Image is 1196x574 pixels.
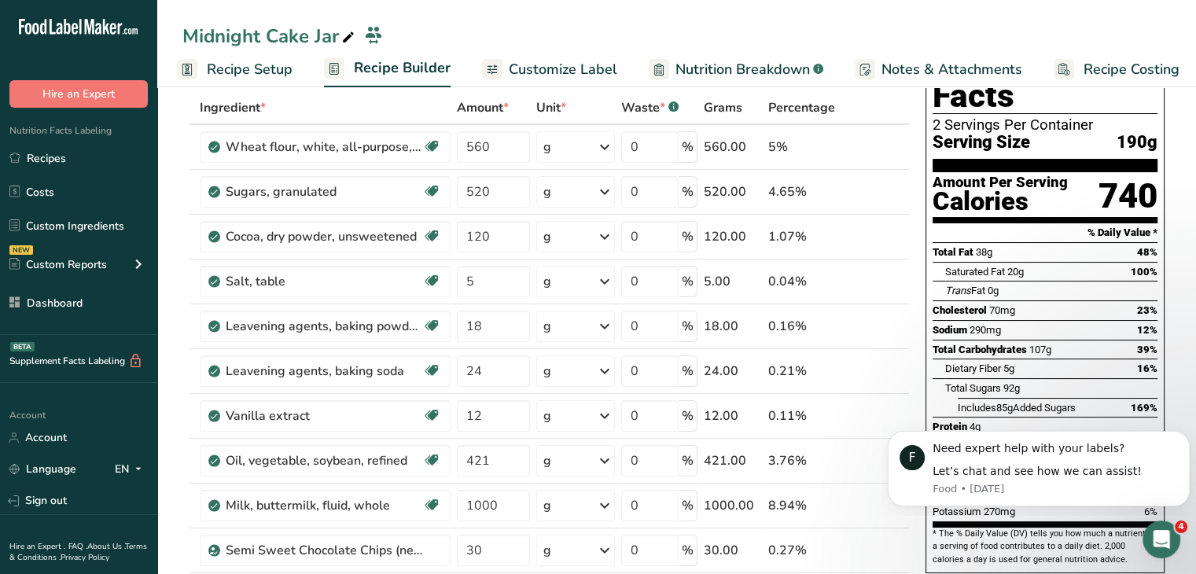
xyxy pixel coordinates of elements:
span: 4 [1175,521,1187,533]
div: 1000.00 [704,496,762,515]
div: 0.04% [768,272,835,291]
span: 48% [1137,246,1157,258]
span: Notes & Attachments [881,59,1022,80]
div: 4.65% [768,182,835,201]
a: Recipe Setup [177,52,293,87]
div: 2 Servings Per Container [933,117,1157,133]
div: 1.07% [768,227,835,246]
span: 39% [1137,344,1157,355]
div: Oil, vegetable, soybean, refined [226,451,422,470]
span: Grams [704,98,742,117]
div: Wheat flour, white, all-purpose, self-rising, enriched [226,138,422,156]
a: Terms & Conditions . [9,541,147,563]
span: 92g [1003,382,1020,394]
div: 0.16% [768,317,835,336]
div: Custom Reports [9,256,107,273]
div: 520.00 [704,182,762,201]
span: Serving Size [933,133,1030,153]
span: Ingredient [200,98,266,117]
span: Total Sugars [945,382,1001,394]
span: 5g [1003,362,1014,374]
div: 0.11% [768,407,835,425]
span: 12% [1137,324,1157,336]
a: Customize Label [482,52,617,87]
span: Saturated Fat [945,266,1005,278]
span: 169% [1131,402,1157,414]
iframe: Intercom live chat [1143,521,1180,558]
div: 740 [1098,175,1157,217]
div: g [543,138,551,156]
a: Recipe Builder [324,50,451,88]
div: Calories [933,190,1068,213]
div: EN [115,460,148,479]
div: 120.00 [704,227,762,246]
a: Hire an Expert . [9,541,65,552]
section: * The % Daily Value (DV) tells you how much a nutrient in a serving of food contributes to a dail... [933,528,1157,566]
div: 3.76% [768,451,835,470]
div: g [543,317,551,336]
div: BETA [10,342,35,351]
div: 18.00 [704,317,762,336]
div: 5% [768,138,835,156]
span: 38g [976,246,992,258]
div: Semi Sweet Chocolate Chips (nestle) [226,541,422,560]
div: Milk, buttermilk, fluid, whole [226,496,422,515]
div: g [543,496,551,515]
span: Sodium [933,324,967,336]
h1: Nutrition Facts [933,42,1157,114]
span: Customize Label [509,59,617,80]
span: 20g [1007,266,1024,278]
span: Recipe Costing [1084,59,1179,80]
div: Leavening agents, baking soda [226,362,422,381]
span: 23% [1137,304,1157,316]
div: g [543,272,551,291]
span: Includes Added Sugars [958,402,1076,414]
iframe: Intercom notifications message [881,417,1196,516]
div: Vanilla extract [226,407,422,425]
div: 421.00 [704,451,762,470]
a: FAQ . [68,541,87,552]
div: g [543,541,551,560]
section: % Daily Value * [933,223,1157,242]
a: Notes & Attachments [855,52,1022,87]
i: Trans [945,285,971,296]
span: Nutrition Breakdown [675,59,810,80]
a: Nutrition Breakdown [649,52,823,87]
span: Dietary Fiber [945,362,1001,374]
span: 107g [1029,344,1051,355]
a: Recipe Costing [1054,52,1179,87]
span: Percentage [768,98,835,117]
span: 190g [1117,133,1157,153]
div: Leavening agents, baking powder, low-sodium [226,317,422,336]
div: Amount Per Serving [933,175,1068,190]
span: Cholesterol [933,304,987,316]
a: Language [9,455,76,483]
span: Recipe Builder [354,57,451,79]
div: 0.27% [768,541,835,560]
div: g [543,451,551,470]
div: Salt, table [226,272,422,291]
span: 85g [996,402,1013,414]
span: Total Fat [933,246,973,258]
span: 290mg [970,324,1001,336]
span: 100% [1131,266,1157,278]
div: g [543,227,551,246]
a: About Us . [87,541,125,552]
div: 30.00 [704,541,762,560]
div: 5.00 [704,272,762,291]
div: 8.94% [768,496,835,515]
span: 0g [988,285,999,296]
div: 560.00 [704,138,762,156]
span: Unit [536,98,566,117]
div: Cocoa, dry powder, unsweetened [226,227,422,246]
div: g [543,182,551,201]
span: Fat [945,285,985,296]
div: 12.00 [704,407,762,425]
div: g [543,362,551,381]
